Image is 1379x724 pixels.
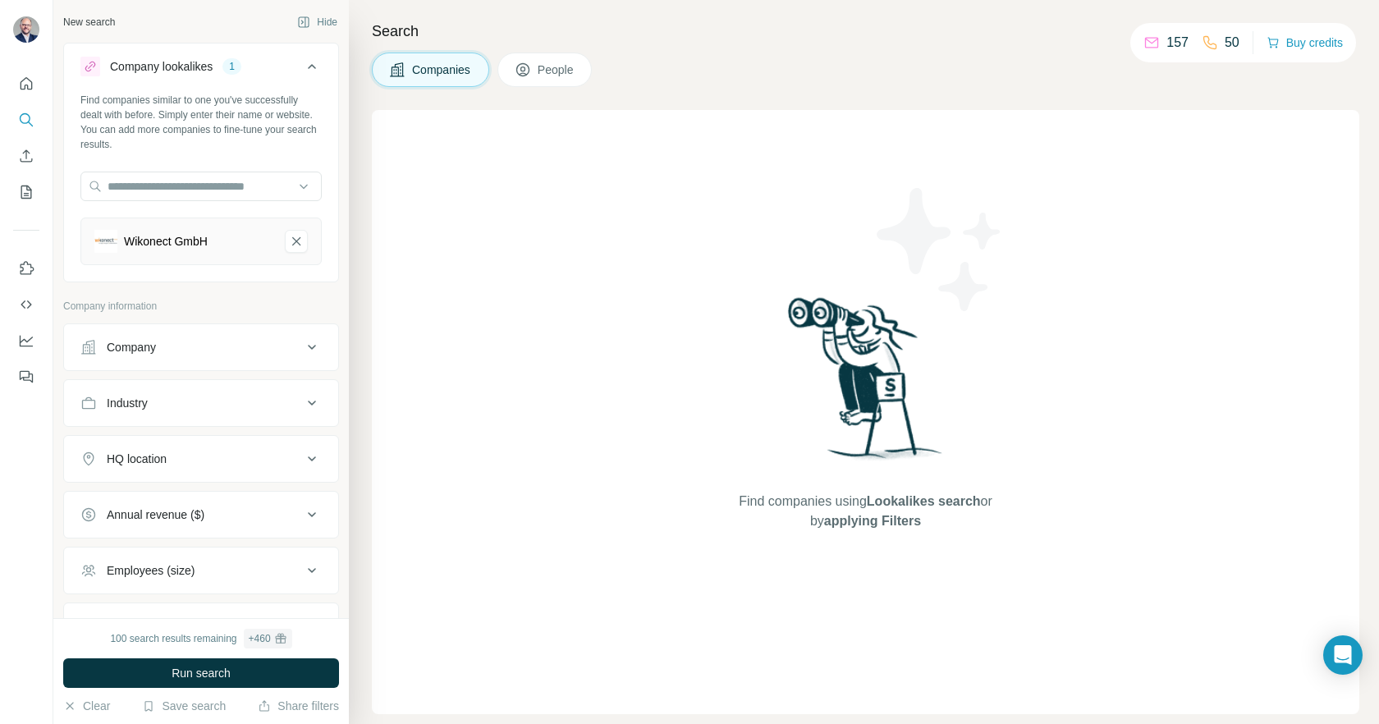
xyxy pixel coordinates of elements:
div: 1 [222,59,241,74]
p: 50 [1225,33,1239,53]
button: Use Surfe on LinkedIn [13,254,39,283]
button: Industry [64,383,338,423]
button: Search [13,105,39,135]
button: Technologies [64,607,338,646]
button: Annual revenue ($) [64,495,338,534]
div: Annual revenue ($) [107,506,204,523]
button: Buy credits [1267,31,1343,54]
button: Hide [286,10,349,34]
img: Avatar [13,16,39,43]
div: New search [63,15,115,30]
div: Open Intercom Messenger [1323,635,1363,675]
div: Company [107,339,156,355]
h4: Search [372,20,1359,43]
button: Employees (size) [64,551,338,590]
div: Industry [107,395,148,411]
span: Companies [412,62,472,78]
button: Use Surfe API [13,290,39,319]
img: Surfe Illustration - Woman searching with binoculars [781,293,951,476]
div: Company lookalikes [110,58,213,75]
button: Save search [142,698,226,714]
button: HQ location [64,439,338,479]
p: 157 [1166,33,1189,53]
button: My lists [13,177,39,207]
button: Dashboard [13,326,39,355]
span: People [538,62,575,78]
div: Find companies similar to one you've successfully dealt with before. Simply enter their name or w... [80,93,322,152]
button: Clear [63,698,110,714]
p: Company information [63,299,339,314]
div: HQ location [107,451,167,467]
span: applying Filters [824,514,921,528]
img: Wikonect GmbH-logo [94,230,117,253]
div: 100 search results remaining [110,629,291,648]
span: Run search [172,665,231,681]
div: + 460 [249,631,271,646]
button: Company lookalikes1 [64,47,338,93]
button: Run search [63,658,339,688]
button: Share filters [258,698,339,714]
div: Employees (size) [107,562,195,579]
button: Company [64,328,338,367]
span: Lookalikes search [867,494,981,508]
img: Surfe Illustration - Stars [866,176,1014,323]
button: Wikonect GmbH-remove-button [285,230,308,253]
button: Feedback [13,362,39,392]
button: Quick start [13,69,39,99]
span: Find companies using or by [734,492,996,531]
button: Enrich CSV [13,141,39,171]
div: Wikonect GmbH [124,233,208,250]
